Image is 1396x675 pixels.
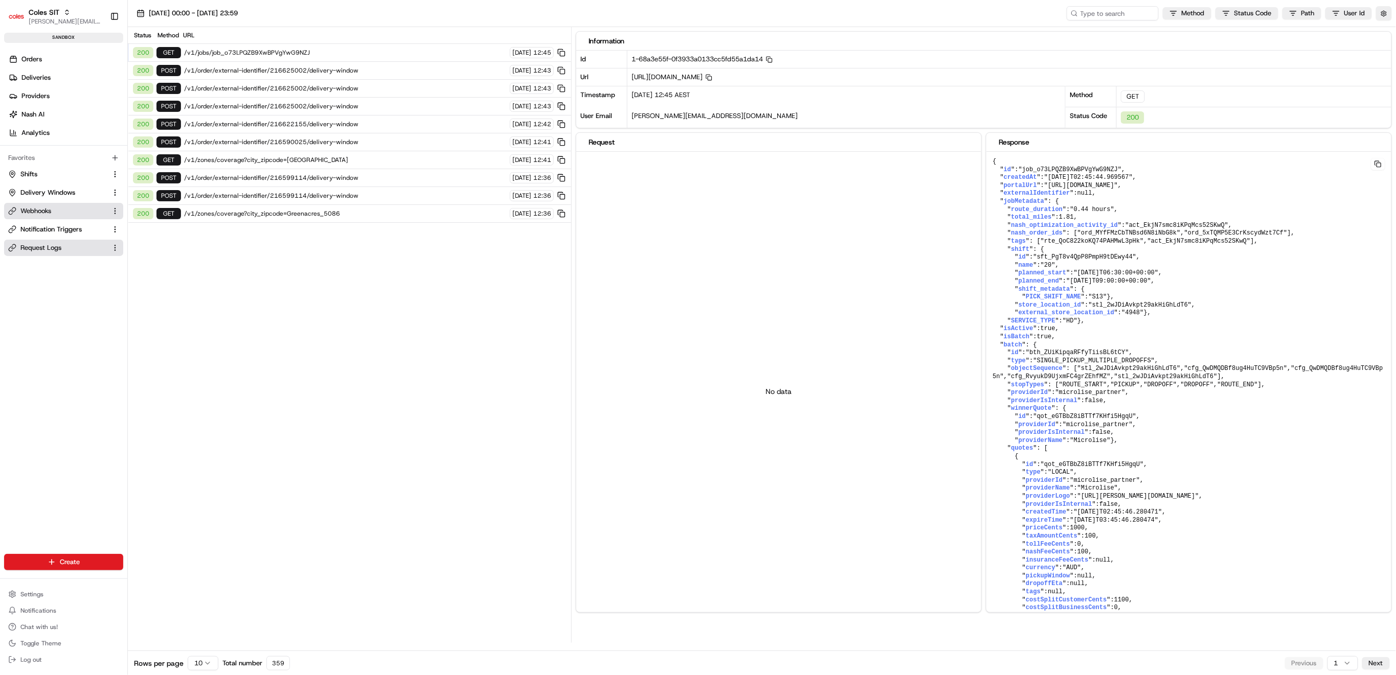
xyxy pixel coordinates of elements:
button: Create [4,554,123,570]
a: Deliveries [4,69,127,86]
span: User Id [1344,9,1365,18]
span: "DROPOFF" [1180,381,1213,388]
button: Toggle Theme [4,636,123,650]
span: null [1077,190,1092,197]
button: Settings [4,587,123,601]
span: "act_EkjN7smc8iKPqMcs52SKwQ" [1147,238,1250,245]
span: id [1011,349,1018,356]
span: "[DATE]T09:00:00+00:00" [1066,277,1151,285]
span: Status Code [1234,9,1272,18]
span: type [1026,469,1041,476]
span: "20" [1041,262,1055,269]
button: Request Logs [4,240,123,256]
span: Rows per page [134,658,184,668]
span: 12:41 [533,138,551,146]
div: POST [156,136,181,148]
span: "microlise_partner" [1063,421,1133,428]
span: "PICKUP" [1110,381,1140,388]
div: Method [155,31,180,39]
span: Method [1182,9,1205,18]
span: Path [1301,9,1315,18]
span: providerId [1026,477,1063,484]
span: "sft_PgT8v4QpP8PmpH9tDEwy44" [1033,253,1136,261]
span: 1.81 [1059,214,1074,221]
span: 12:36 [533,210,551,218]
button: Notifications [4,603,123,618]
span: "bth_ZUiKipqaRFfyTiisBL6tCY" [1026,349,1129,356]
span: nash_order_ids [1011,229,1063,237]
span: /v1/order/external-identifier/216599114/delivery-window [184,192,507,200]
span: Notifications [20,607,56,615]
span: costSplitBusinessCents [1026,604,1107,611]
span: [DATE] 00:00 - [DATE] 23:59 [149,9,238,18]
span: 12:41 [533,156,551,164]
span: providerName [1018,437,1062,444]
span: [PERSON_NAME][EMAIL_ADDRESS][DOMAIN_NAME] [632,111,798,120]
span: [DATE] [512,49,531,57]
div: 200 [133,172,153,183]
span: "Microlise" [1077,484,1118,492]
span: shift_metadata [1018,286,1070,293]
span: Nash AI [21,110,44,119]
div: User Email [576,107,627,128]
span: "act_EkjN7smc8iKPqMcs52SKwQ" [1125,222,1228,229]
span: Knowledge Base [20,148,78,158]
span: Webhooks [20,206,51,216]
span: 100 [1085,532,1096,540]
span: Total number [222,659,262,668]
span: [DATE] [512,66,531,75]
div: GET [156,208,181,219]
span: true [1041,325,1055,332]
div: POST [156,65,181,76]
span: Log out [20,656,41,664]
div: Timestamp [576,86,627,107]
span: "job_o73LPQZB9XwBPVgYwG9NZJ" [1018,166,1121,173]
span: id [1004,166,1011,173]
span: nashFeeCents [1026,548,1070,555]
span: "microlise_partner" [1055,389,1125,396]
span: "[DATE]T02:45:44.969567" [1044,174,1133,181]
button: Notification Triggers [4,221,123,238]
span: "qot_eGTBbZ8iBTTf7KHfi5HgqU" [1041,461,1144,468]
button: Coles SIT [29,7,59,17]
span: 0 [1077,541,1081,548]
a: 💻API Documentation [82,144,168,162]
span: null [1096,556,1111,564]
input: Type to search [1067,6,1159,20]
span: Chat with us! [20,623,58,631]
span: [DATE] [512,84,531,92]
span: /v1/order/external-identifier/216625002/delivery-window [184,84,507,92]
div: Method [1066,86,1117,107]
div: 200 [133,119,153,130]
span: "0.44 hours" [1070,206,1114,213]
span: "cfg_RvyukD9UjxmFC4grZEhfMZ" [1007,373,1111,380]
span: portalUrl [1004,182,1037,189]
span: "ROUTE_END" [1217,381,1257,388]
span: expireTime [1026,517,1063,524]
span: 12:42 [533,120,551,128]
span: "stl_2wJDiAvkpt29akHiGhLdT6" [1114,373,1218,380]
span: 12:45 [533,49,551,57]
span: externalIdentifier [1004,190,1070,197]
button: [PERSON_NAME][EMAIL_ADDRESS][PERSON_NAME][DOMAIN_NAME] [29,17,102,26]
span: true [1037,333,1051,340]
span: [DATE] [512,102,531,110]
div: POST [156,172,181,183]
span: providerLogo [1026,493,1070,500]
span: name [1018,262,1033,269]
span: priceCents [1026,524,1063,531]
span: null [1070,580,1085,587]
button: Method [1163,7,1211,19]
span: "ord_MYfFMzCbTNBsd6N8iNbG8k" [1077,229,1181,237]
span: providerIsInternal [1026,501,1092,508]
span: [DATE] [512,210,531,218]
span: jobMetadata [1004,198,1044,205]
span: createdTime [1026,508,1066,516]
span: Analytics [21,128,50,137]
div: POST [156,119,181,130]
span: "[DATE]T03:45:46.280474" [1070,517,1158,524]
span: 1000 [1070,524,1085,531]
span: API Documentation [97,148,164,158]
span: providerId [1011,389,1048,396]
div: 200 [133,208,153,219]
